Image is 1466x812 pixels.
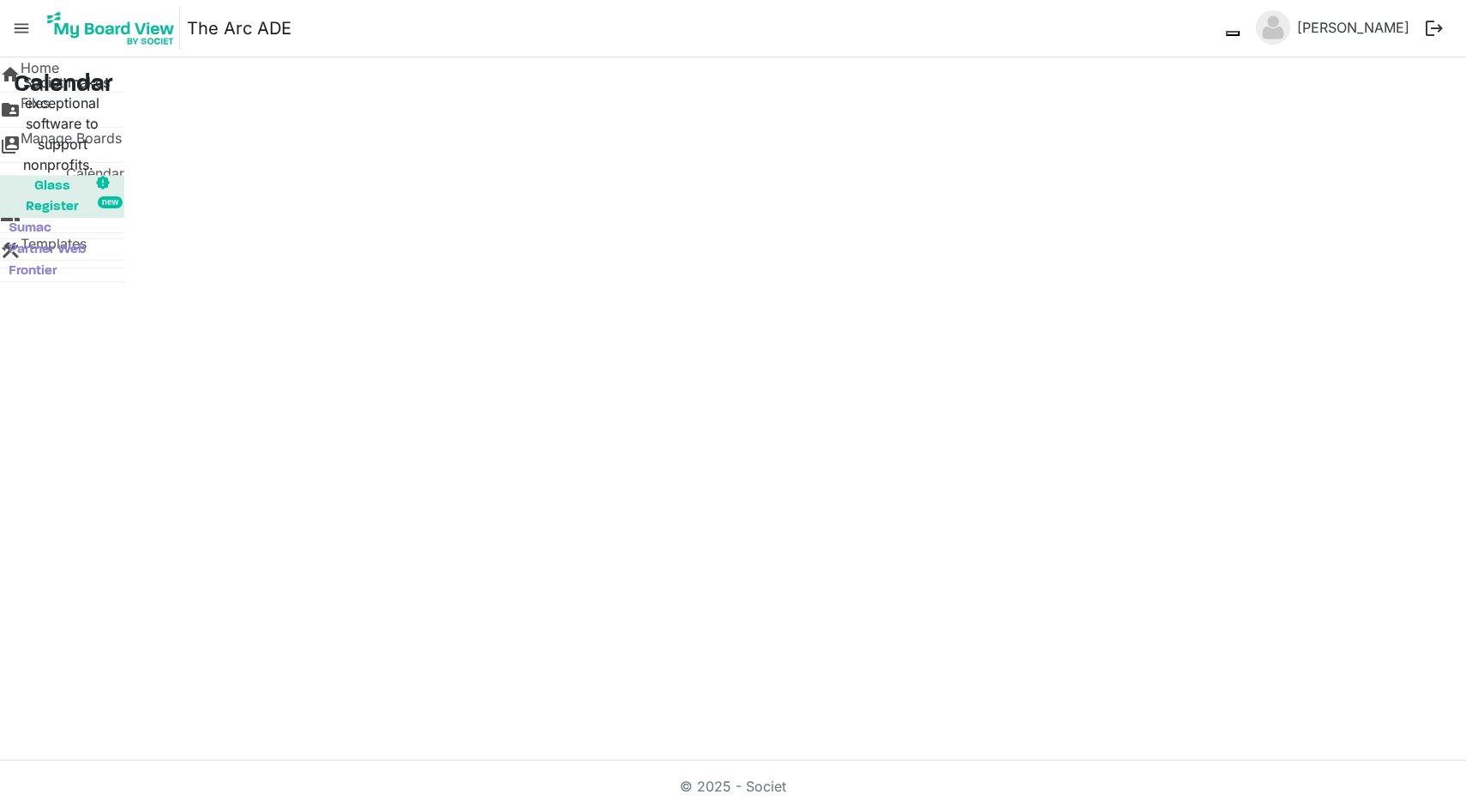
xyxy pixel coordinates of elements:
[680,778,786,795] a: © 2025 - Societ
[23,74,110,173] span: Societ makes exceptional software to support nonprofits.
[14,71,1452,100] h3: Calendar
[98,196,123,208] div: new
[1290,10,1416,45] a: [PERSON_NAME]
[1256,10,1290,45] img: no-profile-picture.svg
[42,7,187,50] a: My Board View Logo
[1416,10,1452,46] button: logout
[21,57,59,92] span: Home
[42,7,180,50] img: My Board View Logo
[187,11,291,45] a: The Arc ADE
[5,12,38,45] span: menu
